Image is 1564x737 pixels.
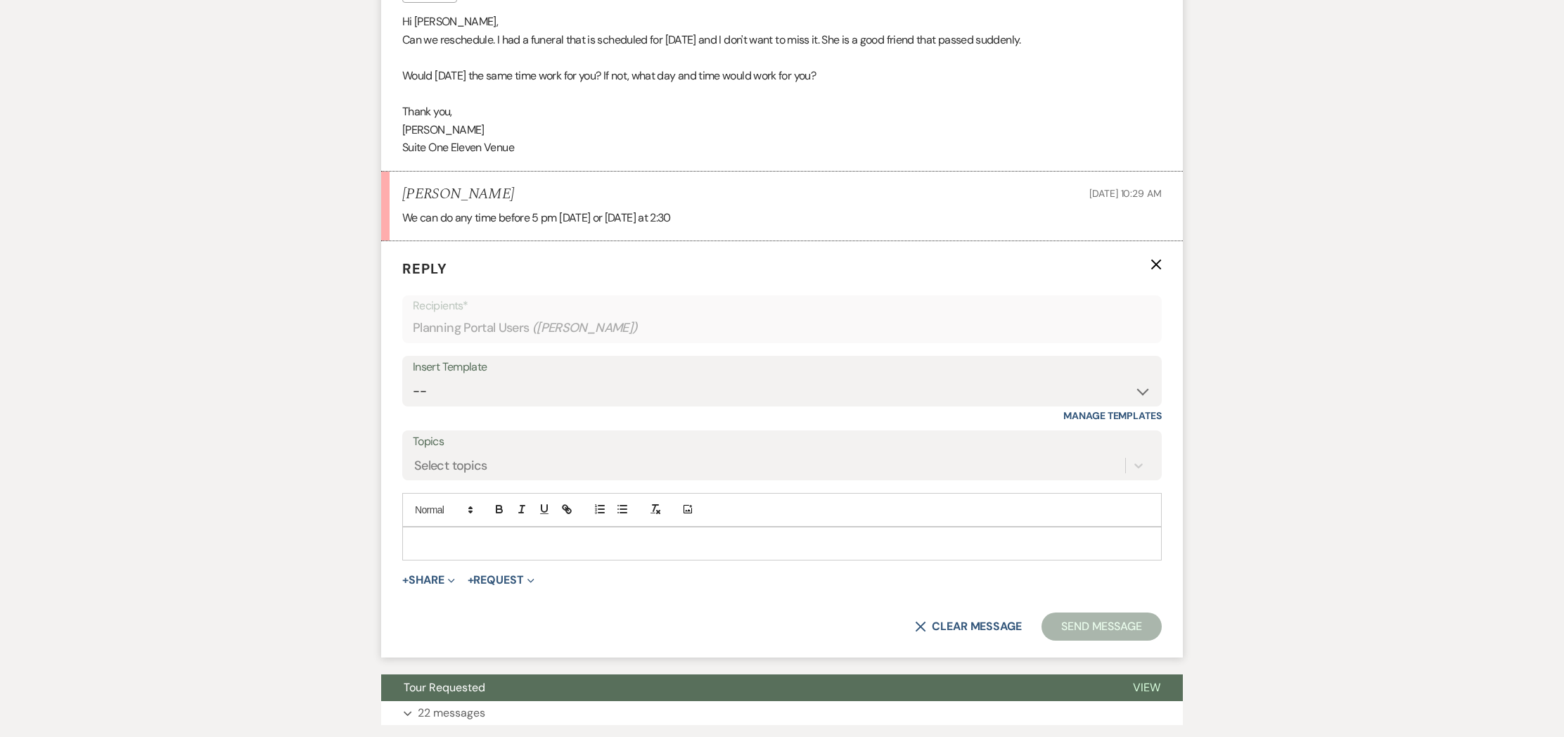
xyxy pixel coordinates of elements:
span: [DATE] 10:29 AM [1089,187,1162,200]
span: + [468,575,474,586]
p: 22 messages [418,704,485,722]
div: Planning Portal Users [413,314,1151,342]
p: Thank you, [402,103,1162,121]
button: 22 messages [381,701,1183,725]
span: View [1133,680,1160,695]
p: Suite One Eleven Venue [402,139,1162,157]
span: Reply [402,259,447,278]
button: View [1110,674,1183,701]
span: ( [PERSON_NAME] ) [532,319,638,338]
h5: [PERSON_NAME] [402,186,514,203]
label: Topics [413,432,1151,452]
button: Request [468,575,534,586]
button: Clear message [915,621,1022,632]
p: Can we reschedule. I had a funeral that is scheduled for [DATE] and I don't want to miss it. She ... [402,31,1162,49]
p: Hi [PERSON_NAME], [402,13,1162,31]
p: [PERSON_NAME] [402,121,1162,139]
div: Insert Template [413,357,1151,378]
p: We can do any time before 5 pm [DATE] or [DATE] at 2:30 [402,209,1162,227]
p: Would [DATE] the same time work for you? If not, what day and time would work for you? [402,67,1162,85]
button: Tour Requested [381,674,1110,701]
p: Recipients* [413,297,1151,315]
div: Select topics [414,456,487,475]
span: Tour Requested [404,680,485,695]
button: Share [402,575,455,586]
a: Manage Templates [1063,409,1162,422]
span: + [402,575,409,586]
button: Send Message [1041,613,1162,641]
